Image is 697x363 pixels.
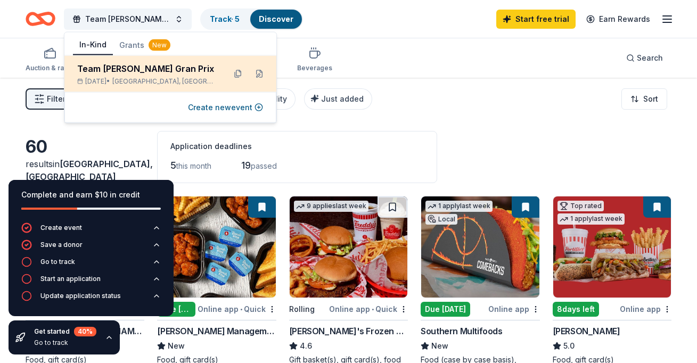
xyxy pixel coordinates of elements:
[26,6,55,31] a: Home
[496,10,576,29] a: Start free trial
[425,201,493,212] div: 1 apply last week
[198,302,276,316] div: Online app Quick
[557,201,604,211] div: Top rated
[47,93,65,105] span: Filter
[21,240,161,257] button: Save a donor
[149,39,170,51] div: New
[421,196,539,298] img: Image for Southern Multifoods
[372,305,374,313] span: •
[563,340,575,352] span: 5.0
[26,159,153,182] span: in
[34,339,96,347] div: Go to track
[421,325,502,337] div: Southern Multifoods
[643,93,658,105] span: Sort
[26,88,74,110] button: Filter2
[553,196,671,298] img: Image for Portillo's
[64,9,192,30] button: Team [PERSON_NAME] Gran Prix
[85,13,170,26] span: Team [PERSON_NAME] Gran Prix
[240,305,242,313] span: •
[26,64,74,72] div: Auction & raffle
[26,43,74,78] button: Auction & raffle
[553,325,620,337] div: [PERSON_NAME]
[158,196,275,298] img: Image for Avants Management Group
[40,241,83,249] div: Save a donor
[21,274,161,291] button: Start an application
[289,325,408,337] div: [PERSON_NAME]'s Frozen Custard & Steakburgers
[26,136,144,158] div: 60
[176,161,211,170] span: this month
[425,214,457,225] div: Local
[188,101,263,114] button: Create newevent
[26,158,144,183] div: results
[304,88,372,110] button: Just added
[580,10,657,29] a: Earn Rewards
[170,140,424,153] div: Application deadlines
[618,47,671,69] button: Search
[40,258,75,266] div: Go to track
[21,291,161,308] button: Update application status
[34,327,96,336] div: Get started
[77,62,217,75] div: Team [PERSON_NAME] Gran Prix
[21,188,161,201] div: Complete and earn $10 in credit
[73,35,113,55] button: In-Kind
[251,161,277,170] span: passed
[170,160,176,171] span: 5
[297,64,332,72] div: Beverages
[290,196,407,298] img: Image for Freddy's Frozen Custard & Steakburgers
[297,43,332,78] button: Beverages
[40,275,101,283] div: Start an application
[553,302,599,317] div: 8 days left
[557,213,625,225] div: 1 apply last week
[40,292,121,300] div: Update application status
[113,36,177,55] button: Grants
[21,257,161,274] button: Go to track
[26,159,153,182] span: [GEOGRAPHIC_DATA], [GEOGRAPHIC_DATA]
[621,88,667,110] button: Sort
[329,302,408,316] div: Online app Quick
[241,160,251,171] span: 19
[294,201,368,212] div: 9 applies last week
[289,303,315,316] div: Rolling
[620,302,671,316] div: Online app
[210,14,240,23] a: Track· 5
[21,222,161,240] button: Create event
[321,94,364,103] span: Just added
[200,9,303,30] button: Track· 5Discover
[74,327,96,336] div: 40 %
[157,325,276,337] div: [PERSON_NAME] Management Group
[488,302,540,316] div: Online app
[77,77,217,86] div: [DATE] •
[259,14,293,23] a: Discover
[300,340,312,352] span: 4.6
[431,340,448,352] span: New
[421,302,470,317] div: Due [DATE]
[112,77,217,86] span: [GEOGRAPHIC_DATA], [GEOGRAPHIC_DATA]
[40,224,82,232] div: Create event
[637,52,663,64] span: Search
